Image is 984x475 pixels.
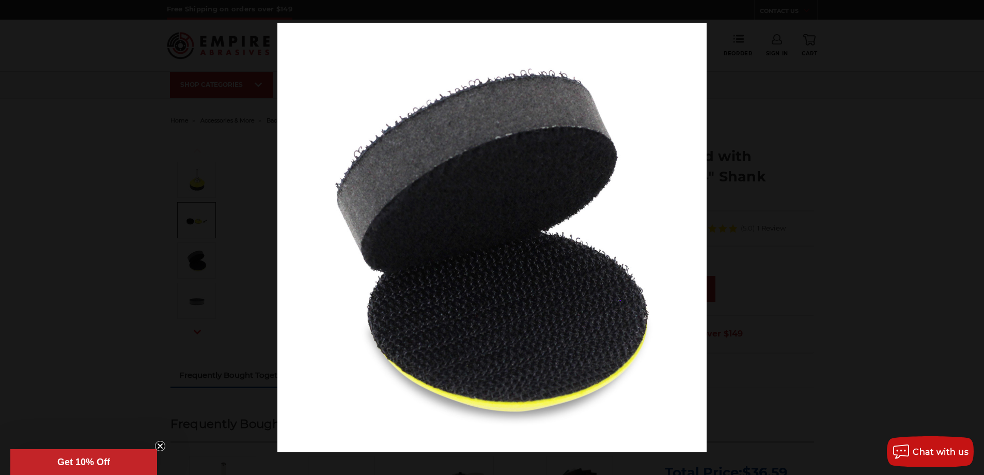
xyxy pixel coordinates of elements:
button: Close teaser [155,441,165,451]
button: Chat with us [887,436,974,467]
span: Chat with us [913,447,969,457]
span: Get 10% Off [57,457,110,467]
div: Get 10% OffClose teaser [10,449,157,475]
img: hook-loop-sanding-pad-foam-layer-shank-closeup__02471.1698950932.jpg [277,23,707,452]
